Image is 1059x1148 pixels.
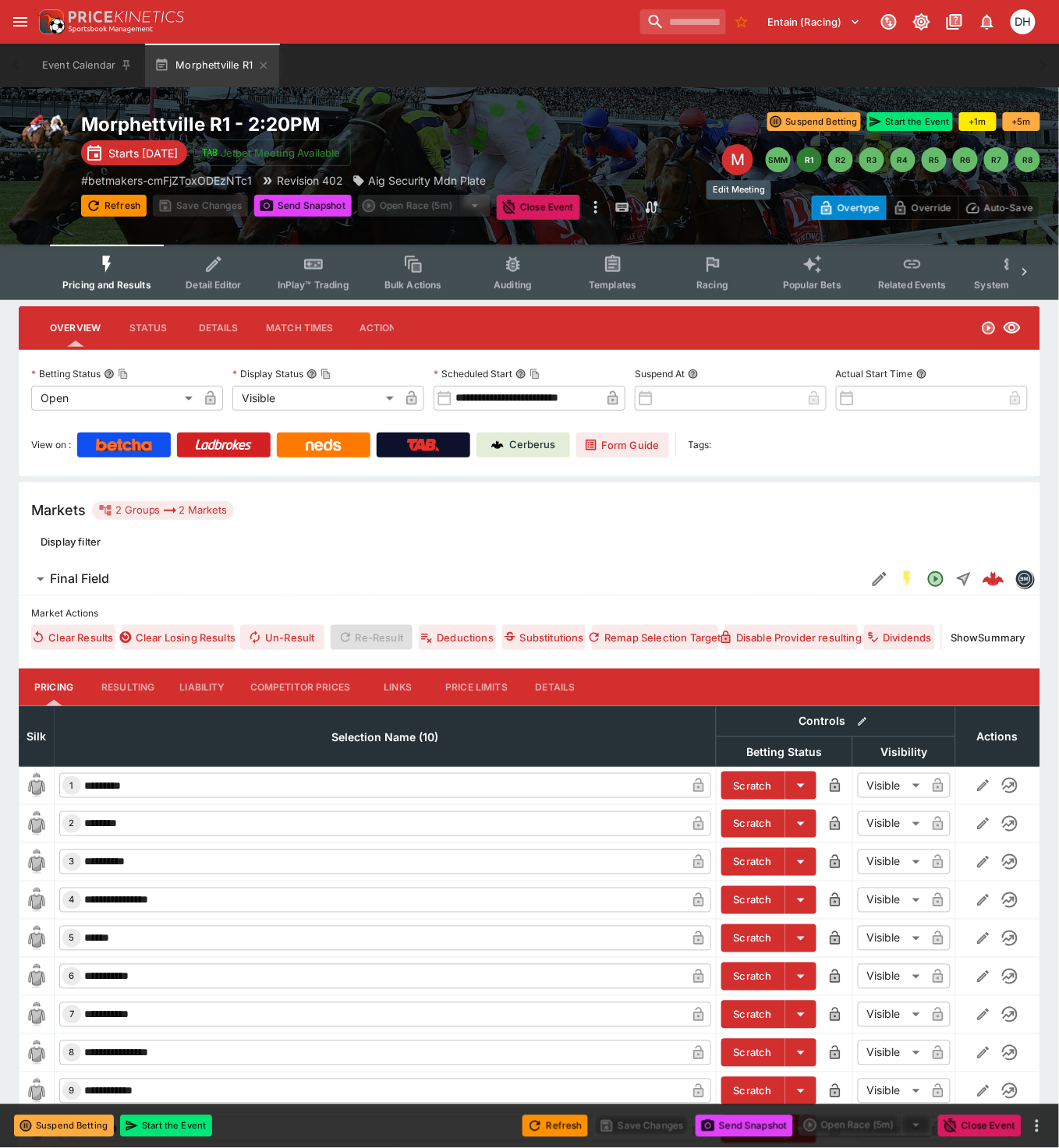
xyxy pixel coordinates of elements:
[419,625,496,650] button: Deductions
[31,529,110,554] button: Display filter
[120,1115,212,1137] button: Start the Event
[31,625,115,650] button: Clear Results
[358,195,491,217] div: split button
[145,44,279,87] button: Morphettville R1
[50,570,109,587] h6: Final Field
[875,8,903,36] button: Connected to PK
[24,964,49,989] img: runner 6
[24,888,49,913] img: runner 4
[953,147,978,172] button: R6
[836,367,913,380] p: Actual Start Time
[81,112,641,136] h2: Copy To Clipboard
[66,1009,77,1020] span: 7
[812,196,1040,220] div: Start From
[522,1115,588,1137] button: Refresh
[62,279,151,291] span: Pricing and Results
[167,669,237,706] button: Liability
[852,712,873,732] button: Bulk edit
[193,140,351,166] button: Jetbet Meeting Available
[640,9,726,34] input: search
[981,320,997,336] svg: Open
[858,926,926,951] div: Visible
[721,1077,785,1105] button: Scratch
[34,6,66,37] img: PriceKinetics Logo
[407,439,440,451] img: TabNZ
[922,147,947,172] button: R5
[858,1002,926,1027] div: Visible
[363,669,433,706] button: Links
[908,8,936,36] button: Toggle light/dark mode
[797,147,822,172] button: R1
[812,196,887,220] button: Overtype
[863,743,944,761] span: Visibility
[891,147,916,172] button: R4
[766,147,791,172] button: SMM
[254,195,352,217] button: Send Snapshot
[859,147,884,172] button: R3
[306,369,317,380] button: Display StatusCopy To Clipboard
[352,172,486,189] div: Aig Security Mdn Plate
[858,773,926,798] div: Visible
[716,706,955,736] th: Controls
[31,602,1028,625] label: Market Actions
[721,1001,785,1029] button: Scratch
[346,309,416,347] button: Actions
[864,625,935,650] button: Dividends
[1003,112,1040,131] button: +5m
[24,926,49,951] img: runner 5
[729,743,839,761] span: Betting Status
[497,195,580,220] button: Close Event
[24,850,49,874] img: runner 3
[321,369,331,380] button: Copy To Clipboard
[24,1079,49,1104] img: runner 9
[502,625,586,650] button: Substitutions
[948,625,1028,650] button: ShowSummary
[113,309,183,347] button: Status
[878,279,946,291] span: Related Events
[238,669,363,706] button: Competitor Prices
[66,971,78,982] span: 6
[278,279,349,291] span: InPlay™ Trading
[858,850,926,874] div: Visible
[306,439,341,451] img: Neds
[50,245,1009,300] div: Event type filters
[19,563,866,595] button: Final Field
[1015,570,1034,588] div: betmakers
[314,728,455,747] span: Selection Name (10)
[31,501,86,519] h5: Markets
[984,200,1033,216] p: Auto-Save
[958,196,1040,220] button: Auto-Save
[766,147,1040,172] nav: pagination navigation
[66,818,78,829] span: 2
[510,437,556,453] p: Cerberus
[66,1086,78,1097] span: 9
[1028,1117,1047,1136] button: more
[724,625,858,650] button: Disable Provider resulting
[202,145,218,161] img: jetbet-logo.svg
[183,309,253,347] button: Details
[14,1115,114,1137] button: Suspend Betting
[886,196,958,220] button: Override
[19,112,69,162] img: horse_racing.png
[866,565,894,593] button: Edit Detail
[529,369,540,380] button: Copy To Clipboard
[959,112,997,131] button: +1m
[24,773,49,798] img: runner 1
[476,433,570,457] a: Cerberus
[24,1002,49,1027] img: runner 7
[1015,147,1040,172] button: R8
[122,625,234,650] button: Clear Losing Results
[922,565,950,593] button: Open
[253,309,346,347] button: Match Times
[955,706,1040,766] th: Actions
[867,112,953,131] button: Start the Event
[721,848,785,876] button: Scratch
[232,386,399,411] div: Visible
[277,172,343,189] p: Revision 402
[916,369,927,380] button: Actual Start Time
[950,565,978,593] button: Straight
[31,386,198,411] div: Open
[783,279,841,291] span: Popular Bets
[984,147,1009,172] button: R7
[331,625,413,650] span: Re-Result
